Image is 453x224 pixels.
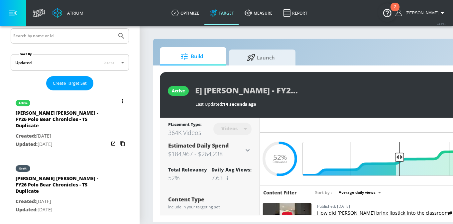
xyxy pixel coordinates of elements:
div: Average daily views [335,188,384,197]
div: 52% [168,174,207,182]
div: Placement Type: [168,122,201,129]
p: [DATE] [16,140,109,149]
p: [DATE] [16,206,109,214]
div: 364K Videos [168,129,201,137]
div: 7.63 B [211,174,252,182]
div: draft[PERSON_NAME] [PERSON_NAME] - FY26 Polo Bear Chronicles - TS DuplicateCreated:[DATE]Updated:... [11,159,129,219]
div: active[PERSON_NAME] [PERSON_NAME] - FY26 Polo Bear Chronicles - TS DuplicateCreated:[DATE]Updated... [11,93,129,153]
div: Atrium [64,10,83,16]
p: [DATE] [16,132,109,140]
div: Updated [15,60,32,65]
button: Create Target Set [46,76,93,90]
div: Total Relevancy [168,167,207,173]
span: Sort by [315,189,332,195]
div: Include in your targeting set [168,205,252,209]
span: Launch [236,50,286,65]
button: Copy Targeting Set Link [118,139,127,148]
span: Relevance [273,161,287,164]
a: Report [278,1,313,25]
a: Target [204,1,239,25]
h3: $184,967 - $264,238 [168,149,244,159]
span: Created: [16,133,36,139]
a: measure [239,1,278,25]
button: [PERSON_NAME] [396,9,446,17]
span: 52% [273,154,287,161]
span: Created: [16,198,36,204]
div: [PERSON_NAME] [PERSON_NAME] - FY26 Polo Bear Chronicles - TS Duplicate [16,175,109,197]
button: Open Resource Center, 2 new notifications [378,3,396,22]
span: login as: brooke.armstrong@zefr.com [403,11,438,15]
span: Updated: [16,206,38,213]
span: Build [167,49,217,64]
div: Content Type [168,197,252,202]
div: draft [19,167,27,170]
input: Search by name or Id [13,32,114,40]
p: [DATE] [16,197,109,206]
span: v 4.19.0 [437,22,446,26]
a: Atrium [53,8,83,18]
label: Sort By [19,52,33,56]
div: [PERSON_NAME] [PERSON_NAME] - FY26 Polo Bear Chronicles - TS Duplicate [16,110,109,132]
div: Daily Avg Views: [211,167,252,173]
span: Updated: [16,141,38,147]
span: latest [103,60,114,65]
div: Estimated Daily Spend$184,967 - $264,238 [168,142,252,159]
span: 14 seconds ago [223,101,256,107]
div: Videos [218,126,241,131]
div: 2 [394,7,396,16]
span: Estimated Daily Spend [168,142,229,149]
div: active [172,88,185,94]
span: Create Target Set [53,79,87,87]
h6: Content Filter [263,189,297,196]
a: optimize [166,1,204,25]
div: active [19,101,28,105]
button: Open in new window [109,139,118,148]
